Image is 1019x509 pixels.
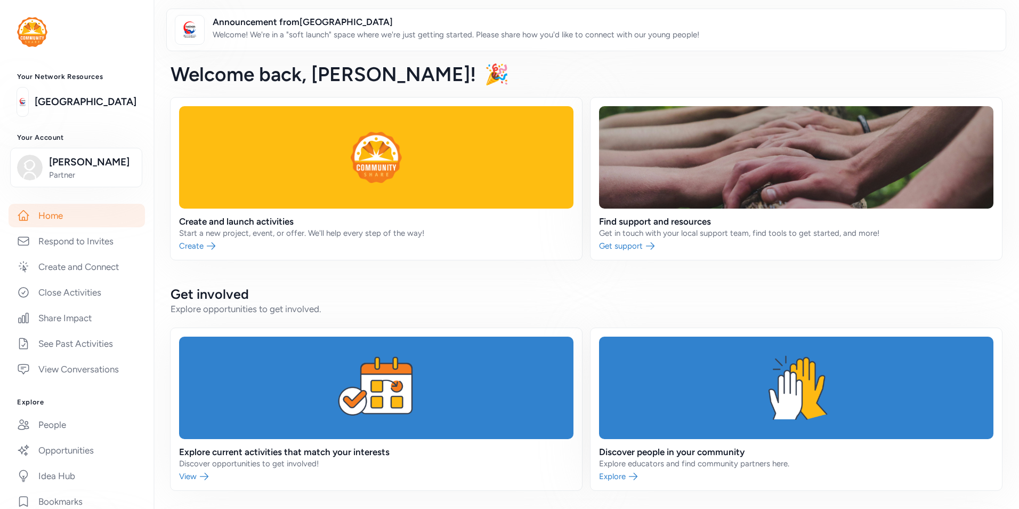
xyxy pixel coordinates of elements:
a: Home [9,204,145,227]
span: Announcement from [GEOGRAPHIC_DATA] [213,15,699,28]
h3: Your Network Resources [17,73,136,81]
img: logo [17,17,47,47]
a: Idea Hub [9,464,145,488]
p: Welcome! We're in a "soft launch" space where we're just getting started. Please share how you'd ... [213,28,699,41]
a: Create and Connect [9,255,145,279]
a: Share Impact [9,306,145,330]
span: Partner [49,170,135,180]
a: Close Activities [9,281,145,304]
h3: Your Account [17,133,136,142]
h3: Explore [17,398,136,407]
div: Explore opportunities to get involved. [171,303,1002,315]
a: [GEOGRAPHIC_DATA] [35,94,136,109]
img: logo [178,18,201,42]
span: 🎉 [484,62,509,86]
a: Opportunities [9,439,145,462]
h2: Get involved [171,285,1002,303]
a: Respond to Invites [9,229,145,253]
span: Welcome back , [PERSON_NAME]! [171,62,476,86]
button: [PERSON_NAME]Partner [10,148,142,187]
a: See Past Activities [9,332,145,355]
img: logo [17,90,28,114]
a: People [9,413,145,436]
a: View Conversations [9,357,145,381]
span: [PERSON_NAME] [49,155,135,170]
